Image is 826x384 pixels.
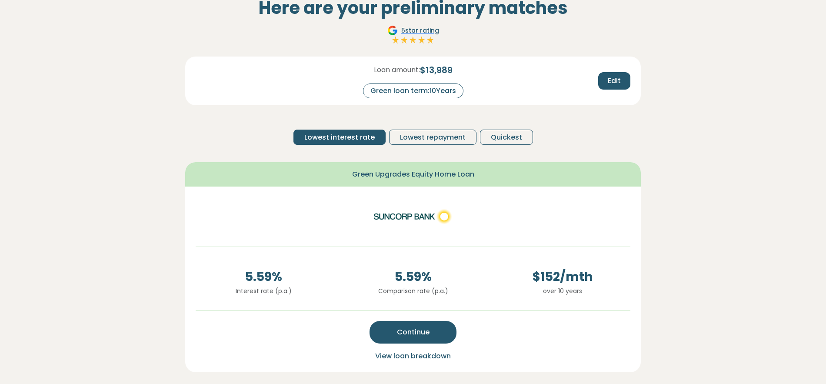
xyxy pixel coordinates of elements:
[196,286,331,296] p: Interest rate (p.a.)
[304,132,375,143] span: Lowest interest rate
[196,268,331,286] span: 5.59 %
[480,130,533,145] button: Quickest
[345,268,481,286] span: 5.59 %
[400,132,466,143] span: Lowest repayment
[426,36,435,44] img: Full star
[391,36,400,44] img: Full star
[363,83,463,98] div: Green loan term: 10 Years
[345,286,481,296] p: Comparison rate (p.a.)
[375,351,451,361] span: View loan breakdown
[352,169,474,180] span: Green Upgrades Equity Home Loan
[374,197,452,236] img: suncorp logo
[401,26,439,35] span: 5 star rating
[389,130,476,145] button: Lowest repayment
[397,327,430,337] span: Continue
[374,65,420,75] span: Loan amount:
[400,36,409,44] img: Full star
[386,25,440,46] a: Google5star ratingFull starFull starFull starFull starFull star
[409,36,417,44] img: Full star
[495,286,630,296] p: over 10 years
[293,130,386,145] button: Lowest interest rate
[495,268,630,286] span: $ 152 /mth
[598,72,630,90] button: Edit
[608,76,621,86] span: Edit
[491,132,522,143] span: Quickest
[373,351,453,362] button: View loan breakdown
[387,25,398,36] img: Google
[417,36,426,44] img: Full star
[370,321,456,344] button: Continue
[420,63,453,77] span: $ 13,989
